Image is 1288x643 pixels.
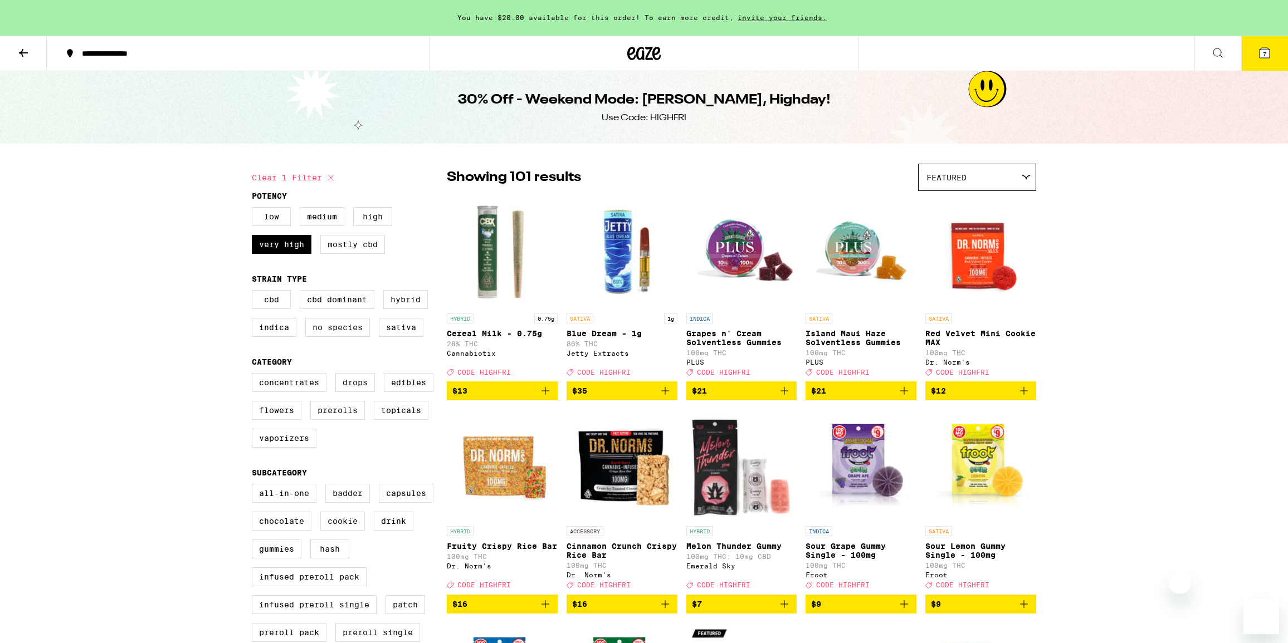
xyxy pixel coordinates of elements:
[252,274,307,283] legend: Strain Type
[252,484,316,503] label: All-In-One
[686,359,797,366] div: PLUS
[572,386,587,395] span: $35
[925,359,1036,366] div: Dr. Norm's
[320,512,365,531] label: Cookie
[567,542,677,559] p: Cinnamon Crunch Crispy Rice Bar
[806,359,916,366] div: PLUS
[806,595,916,613] button: Add to bag
[447,313,474,323] p: HYBRID
[567,340,677,347] p: 86% THC
[447,381,558,400] button: Add to bag
[457,582,511,589] span: CODE HIGHFRI
[806,329,916,347] p: Island Maui Haze Solventless Gummies
[252,290,291,309] label: CBD
[686,409,797,521] img: Emerald Sky - Melon Thunder Gummy
[697,369,750,376] span: CODE HIGHFRI
[447,329,558,338] p: Cereal Milk - 0.75g
[811,386,826,395] span: $21
[447,350,558,357] div: Cannabiotix
[686,562,797,570] div: Emerald Sky
[925,381,1036,400] button: Add to bag
[925,526,952,536] p: SATIVA
[925,595,1036,613] button: Add to bag
[925,562,1036,569] p: 100mg THC
[931,386,946,395] span: $12
[925,197,1036,308] img: Dr. Norm's - Red Velvet Mini Cookie MAX
[925,409,1036,594] a: Open page for Sour Lemon Gummy Single - 100mg from Froot
[811,600,821,608] span: $9
[457,369,511,376] span: CODE HIGHFRI
[567,350,677,357] div: Jetty Extracts
[300,290,374,309] label: CBD Dominant
[692,600,702,608] span: $7
[252,539,301,558] label: Gummies
[925,542,1036,559] p: Sour Lemon Gummy Single - 100mg
[567,329,677,338] p: Blue Dream - 1g
[310,539,349,558] label: Hash
[686,349,797,356] p: 100mg THC
[806,313,832,323] p: SATIVA
[686,526,713,536] p: HYBRID
[379,318,423,337] label: Sativa
[567,595,677,613] button: Add to bag
[447,542,558,551] p: Fruity Crispy Rice Bar
[384,373,433,392] label: Edibles
[252,207,291,226] label: Low
[252,401,301,420] label: Flowers
[452,600,467,608] span: $16
[379,484,433,503] label: Capsules
[447,553,558,560] p: 100mg THC
[335,373,375,392] label: Drops
[447,197,558,381] a: Open page for Cereal Milk - 0.75g from Cannabiotix
[1263,51,1266,57] span: 7
[1169,572,1191,594] iframe: Close message
[602,112,686,124] div: Use Code: HIGHFRI
[320,235,385,254] label: Mostly CBD
[686,595,797,613] button: Add to bag
[686,313,713,323] p: INDICA
[925,409,1036,521] img: Froot - Sour Lemon Gummy Single - 100mg
[572,600,587,608] span: $16
[447,197,558,308] img: Cannabiotix - Cereal Milk - 0.75g
[300,207,344,226] label: Medium
[458,91,831,110] h1: 30% Off - Weekend Mode: [PERSON_NAME], Highday!
[806,409,916,594] a: Open page for Sour Grape Gummy Single - 100mg from Froot
[567,571,677,578] div: Dr. Norm's
[806,562,916,569] p: 100mg THC
[447,409,558,521] img: Dr. Norm's - Fruity Crispy Rice Bar
[252,192,287,200] legend: Potency
[936,369,989,376] span: CODE HIGHFRI
[1243,598,1279,634] iframe: Button to launch messaging window
[252,595,377,614] label: Infused Preroll Single
[577,582,631,589] span: CODE HIGHFRI
[806,381,916,400] button: Add to bag
[447,562,558,570] div: Dr. Norm's
[252,512,311,531] label: Chocolate
[252,429,316,448] label: Vaporizers
[567,313,593,323] p: SATIVA
[686,381,797,400] button: Add to bag
[925,197,1036,381] a: Open page for Red Velvet Mini Cookie MAX from Dr. Norm's
[383,290,428,309] label: Hybrid
[447,340,558,347] p: 28% THC
[925,313,952,323] p: SATIVA
[252,468,307,477] legend: Subcategory
[816,369,870,376] span: CODE HIGHFRI
[734,14,831,21] span: invite your friends.
[567,526,603,536] p: ACCESSORY
[806,197,916,381] a: Open page for Island Maui Haze Solventless Gummies from PLUS
[452,386,467,395] span: $13
[447,409,558,594] a: Open page for Fruity Crispy Rice Bar from Dr. Norm's
[252,373,326,392] label: Concentrates
[936,582,989,589] span: CODE HIGHFRI
[806,349,916,356] p: 100mg THC
[806,409,916,521] img: Froot - Sour Grape Gummy Single - 100mg
[697,582,750,589] span: CODE HIGHFRI
[925,349,1036,356] p: 100mg THC
[686,542,797,551] p: Melon Thunder Gummy
[925,571,1036,578] div: Froot
[325,484,370,503] label: Badder
[252,318,296,337] label: Indica
[816,582,870,589] span: CODE HIGHFRI
[686,197,797,381] a: Open page for Grapes n' Cream Solventless Gummies from PLUS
